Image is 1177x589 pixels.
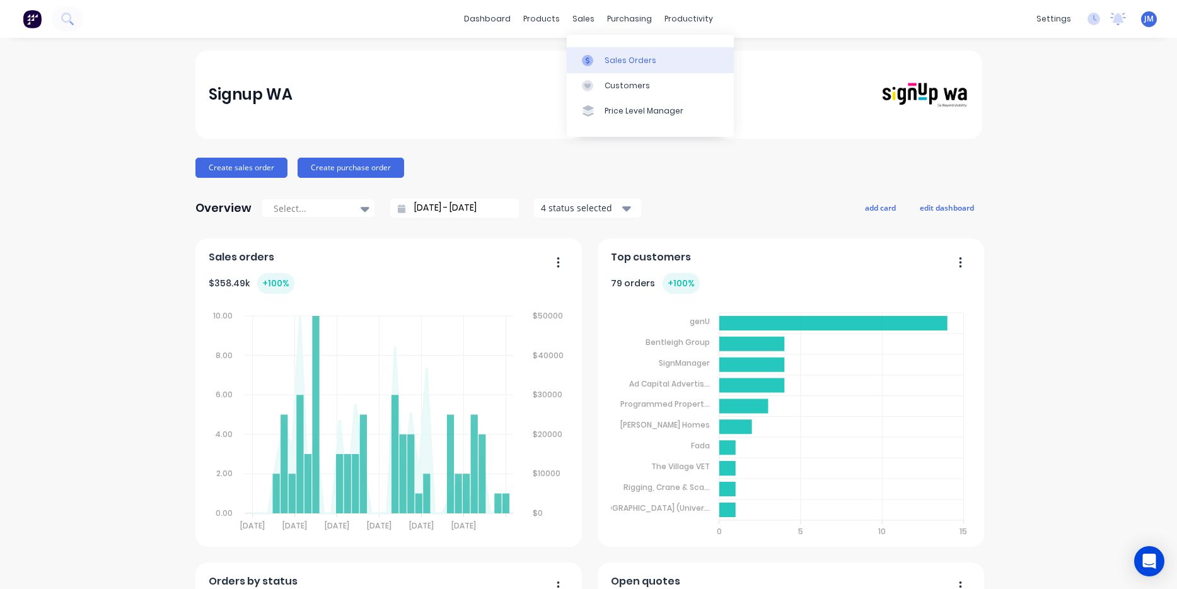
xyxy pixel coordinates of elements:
a: dashboard [458,9,517,28]
tspan: [PERSON_NAME] Homes [620,419,710,430]
tspan: genU [690,316,710,327]
tspan: [DATE] [325,520,349,531]
div: Customers [605,80,650,91]
tspan: Fada [691,440,710,451]
div: settings [1030,9,1077,28]
button: 4 status selected [534,199,641,218]
tspan: 0.00 [216,508,233,518]
tspan: 15 [960,526,968,537]
img: Signup WA [880,81,968,108]
a: Sales Orders [567,47,734,73]
div: $ 358.49k [209,273,294,294]
div: + 100 % [663,273,700,294]
tspan: [DATE] [240,520,265,531]
div: 79 orders [611,273,700,294]
button: Create purchase order [298,158,404,178]
div: products [517,9,566,28]
div: Sales Orders [605,55,656,66]
tspan: Programmed Propert... [620,399,710,409]
button: add card [857,199,904,216]
span: Open quotes [611,574,680,589]
div: Overview [195,195,252,221]
tspan: 10 [879,526,886,537]
tspan: SignManager [659,358,710,368]
tspan: $10000 [533,468,561,479]
tspan: 6.00 [216,389,233,400]
tspan: $0 [533,508,543,518]
div: 4 status selected [541,201,620,214]
tspan: $40000 [533,349,564,360]
tspan: $50000 [533,310,564,321]
div: productivity [658,9,719,28]
span: JM [1144,13,1154,25]
tspan: $20000 [533,429,563,440]
span: Orders by status [209,574,298,589]
div: Open Intercom Messenger [1134,546,1164,576]
tspan: [DATE] [367,520,391,531]
img: Factory [23,9,42,28]
tspan: [DATE] [282,520,307,531]
a: Customers [567,73,734,98]
tspan: $30000 [533,389,563,400]
div: Signup WA [209,82,293,107]
tspan: [DATE] [410,520,434,531]
span: Sales orders [209,250,274,265]
tspan: 0 [717,526,722,537]
div: Price Level Manager [605,105,683,117]
tspan: [PERSON_NAME][GEOGRAPHIC_DATA] (Univer... [533,503,710,513]
div: + 100 % [257,273,294,294]
tspan: 5 [798,526,803,537]
button: edit dashboard [912,199,982,216]
tspan: The Village VET [651,461,710,472]
tspan: 8.00 [216,349,233,360]
tspan: [DATE] [452,520,477,531]
button: Create sales order [195,158,287,178]
div: sales [566,9,601,28]
tspan: 2.00 [216,468,233,479]
a: Price Level Manager [567,98,734,124]
div: purchasing [601,9,658,28]
span: Top customers [611,250,691,265]
tspan: Ad Capital Advertis... [629,378,710,388]
tspan: Bentleigh Group [646,337,710,347]
tspan: 4.00 [215,429,233,440]
tspan: Rigging, Crane & Sca... [623,482,710,493]
tspan: 10.00 [213,310,233,321]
